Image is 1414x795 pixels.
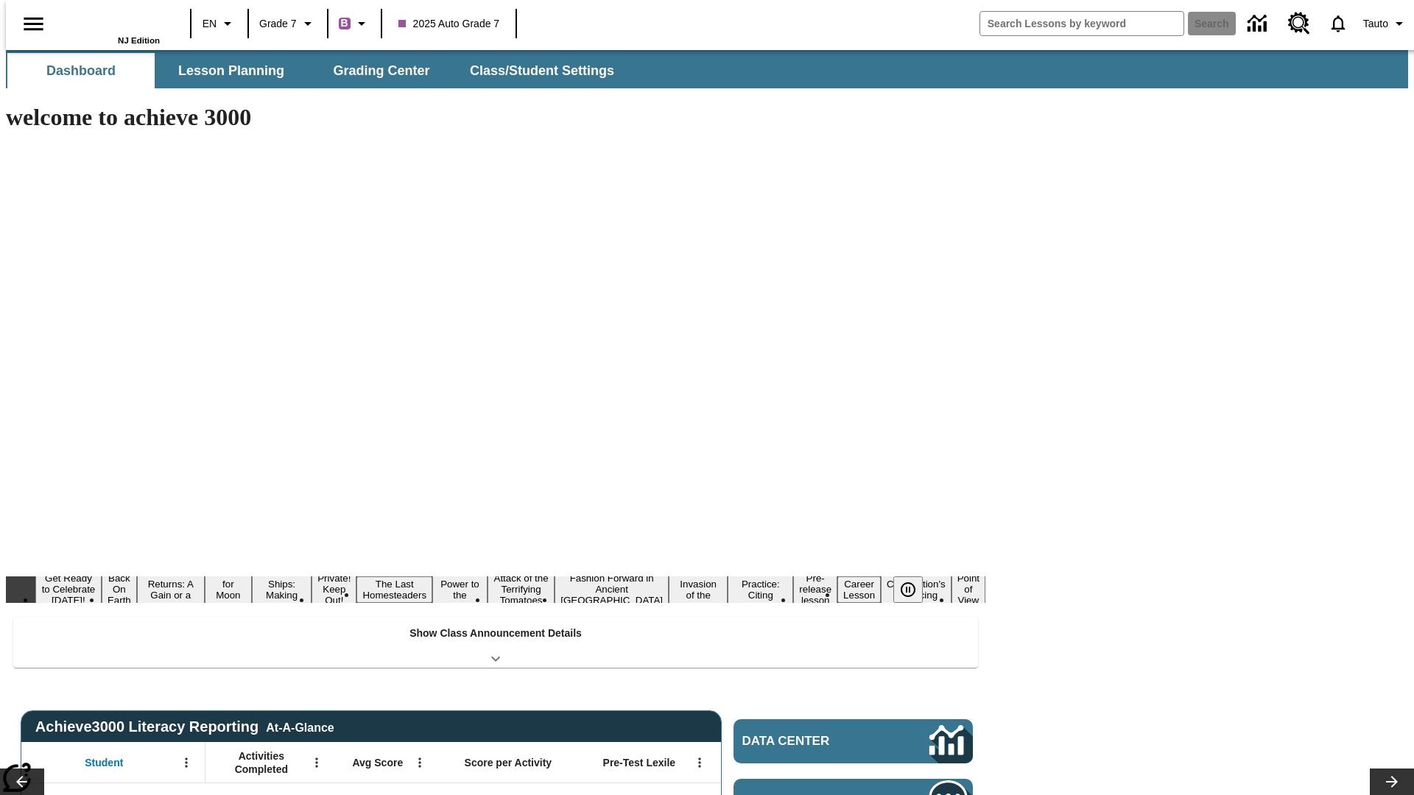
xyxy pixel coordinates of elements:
button: Pause [893,576,923,603]
button: Slide 1 Get Ready to Celebrate Juneteenth! [35,570,102,608]
button: Slide 10 Fashion Forward in Ancient Rome [555,570,669,608]
div: Home [64,5,160,45]
button: Slide 7 The Last Homesteaders [356,576,432,603]
button: Open Menu [306,752,328,774]
button: Slide 2 Back On Earth [102,570,137,608]
a: Resource Center, Will open in new tab [1279,4,1319,43]
span: 2025 Auto Grade 7 [398,16,500,32]
div: Pause [893,576,938,603]
span: Grade 7 [259,16,297,32]
input: search field [980,12,1183,35]
button: Open Menu [689,752,711,774]
span: Pre-Test Lexile [603,756,676,769]
button: Slide 13 Pre-release lesson [793,570,837,608]
button: Profile/Settings [1357,10,1414,37]
div: Show Class Announcement Details [13,617,978,668]
div: SubNavbar [6,50,1408,88]
button: Slide 4 Time for Moon Rules? [205,565,252,614]
a: Notifications [1319,4,1357,43]
a: Data Center [1239,4,1279,44]
span: B [341,14,348,32]
span: Grading Center [333,63,429,79]
a: Home [64,7,160,36]
button: Open side menu [12,2,55,46]
button: Boost Class color is purple. Change class color [333,10,376,37]
span: EN [203,16,217,32]
span: Lesson Planning [178,63,284,79]
span: Student [85,756,123,769]
button: Class/Student Settings [458,53,626,88]
div: SubNavbar [6,53,627,88]
a: Data Center [734,719,973,763]
span: Avg Score [352,756,403,769]
span: NJ Edition [118,36,160,45]
span: Data Center [742,734,880,749]
span: Tauto [1363,16,1388,32]
span: Class/Student Settings [470,63,614,79]
button: Slide 11 The Invasion of the Free CD [669,565,728,614]
button: Language: EN, Select a language [196,10,243,37]
button: Grade: Grade 7, Select a grade [253,10,323,37]
button: Open Menu [175,752,197,774]
button: Slide 5 Cruise Ships: Making Waves [252,565,312,614]
span: Dashboard [46,63,116,79]
button: Slide 16 Point of View [952,570,985,608]
button: Slide 3 Free Returns: A Gain or a Drain? [137,565,205,614]
h1: welcome to achieve 3000 [6,104,985,131]
span: Score per Activity [465,756,552,769]
span: Achieve3000 Literacy Reporting [35,718,334,735]
button: Slide 12 Mixed Practice: Citing Evidence [728,565,793,614]
div: At-A-Glance [266,718,334,735]
button: Grading Center [308,53,455,88]
button: Open Menu [409,752,431,774]
button: Dashboard [7,53,155,88]
p: Show Class Announcement Details [409,626,582,641]
button: Slide 8 Solar Power to the People [432,565,488,614]
button: Slide 6 Private! Keep Out! [312,570,356,608]
button: Lesson Planning [158,53,305,88]
button: Slide 14 Career Lesson [837,576,881,603]
button: Slide 15 The Constitution's Balancing Act [881,565,952,614]
button: Slide 9 Attack of the Terrifying Tomatoes [488,570,555,608]
button: Lesson carousel, Next [1370,768,1414,795]
span: Activities Completed [213,749,310,776]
